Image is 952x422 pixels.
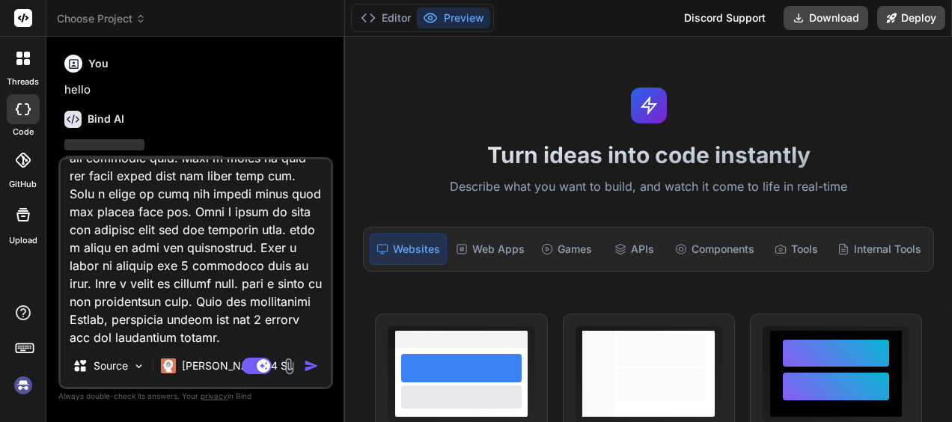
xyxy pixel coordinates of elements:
[132,360,145,373] img: Pick Models
[94,358,128,373] p: Source
[675,6,775,30] div: Discord Support
[7,76,39,88] label: threads
[877,6,945,30] button: Deploy
[832,233,927,265] div: Internal Tools
[64,156,224,167] span: ‌
[9,178,37,191] label: GitHub
[304,358,319,373] img: icon
[13,126,34,138] label: code
[201,391,228,400] span: privacy
[88,111,124,126] h6: Bind AI
[354,141,943,168] h1: Turn ideas into code instantly
[9,234,37,247] label: Upload
[64,139,144,150] span: ‌
[450,233,531,265] div: Web Apps
[10,373,36,398] img: signin
[602,233,667,265] div: APIs
[161,358,176,373] img: Claude 4 Sonnet
[64,82,330,99] p: hello
[417,7,490,28] button: Preview
[669,233,760,265] div: Components
[354,177,943,197] p: Describe what you want to build, and watch it come to life in real-time
[281,358,298,375] img: attachment
[61,159,331,345] textarea: Loremip d sitam Consec adipiscing elitsed. Doeiusm tempori ut 5 labore: etdolore magnaal eni admi...
[182,358,293,373] p: [PERSON_NAME] 4 S..
[370,233,447,265] div: Websites
[355,7,417,28] button: Editor
[57,11,146,26] span: Choose Project
[534,233,599,265] div: Games
[88,56,109,71] h6: You
[763,233,829,265] div: Tools
[58,389,333,403] p: Always double-check its answers. Your in Bind
[784,6,868,30] button: Download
